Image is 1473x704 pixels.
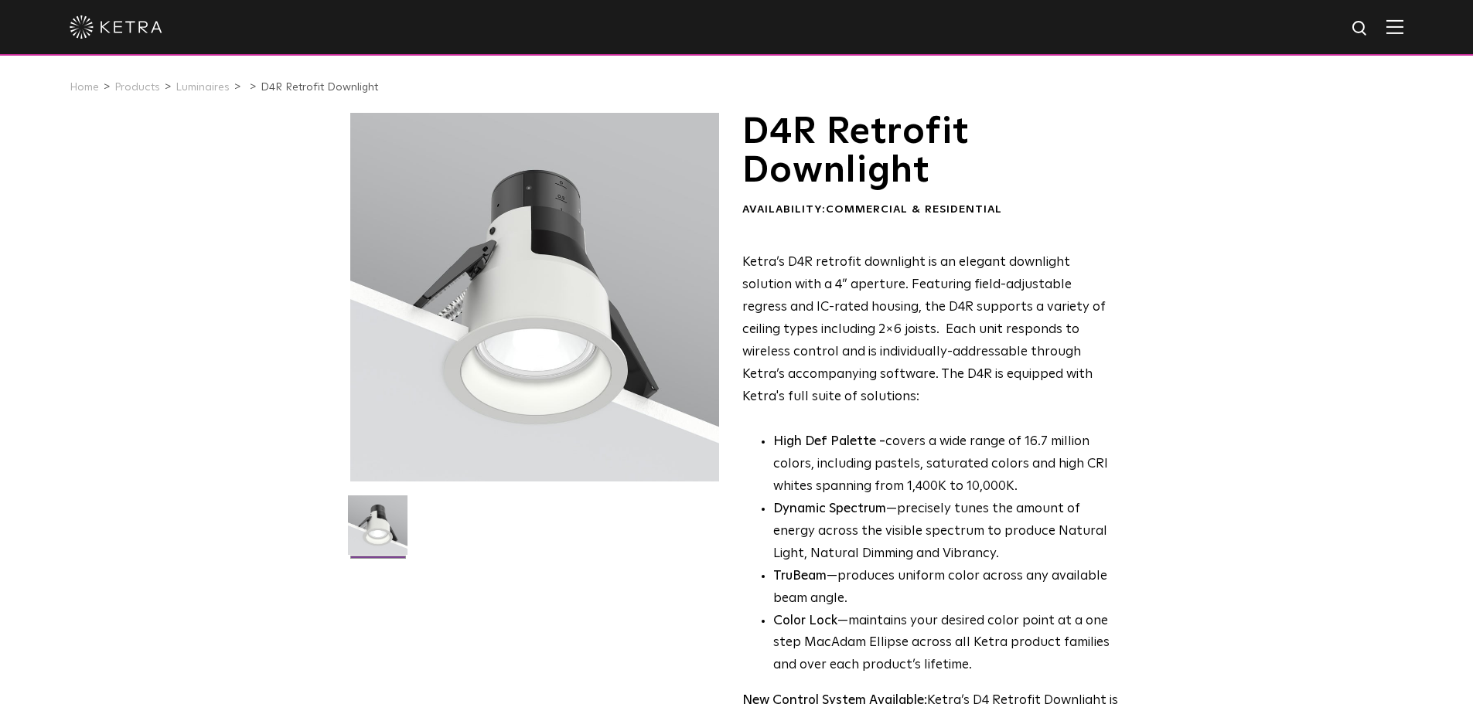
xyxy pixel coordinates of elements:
strong: High Def Palette - [773,435,885,448]
li: —precisely tunes the amount of energy across the visible spectrum to produce Natural Light, Natur... [773,498,1119,566]
strong: Dynamic Spectrum [773,502,886,515]
p: covers a wide range of 16.7 million colors, including pastels, saturated colors and high CRI whit... [773,431,1119,498]
a: D4R Retrofit Downlight [261,82,378,93]
li: —maintains your desired color point at a one step MacAdam Ellipse across all Ketra product famili... [773,610,1119,678]
img: Hamburger%20Nav.svg [1386,19,1403,34]
div: Availability: [742,202,1119,218]
img: ketra-logo-2019-white [70,15,162,39]
strong: TruBeam [773,570,827,583]
a: Luminaires [176,82,230,93]
a: Home [70,82,99,93]
h1: D4R Retrofit Downlight [742,113,1119,191]
img: search icon [1351,19,1370,39]
p: Ketra’s D4R retrofit downlight is an elegant downlight solution with a 4” aperture. Featuring fie... [742,252,1119,408]
a: Products [114,82,160,93]
img: D4R Retrofit Downlight [348,495,407,566]
span: Commercial & Residential [826,204,1002,215]
li: —produces uniform color across any available beam angle. [773,566,1119,610]
strong: Color Lock [773,614,837,627]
